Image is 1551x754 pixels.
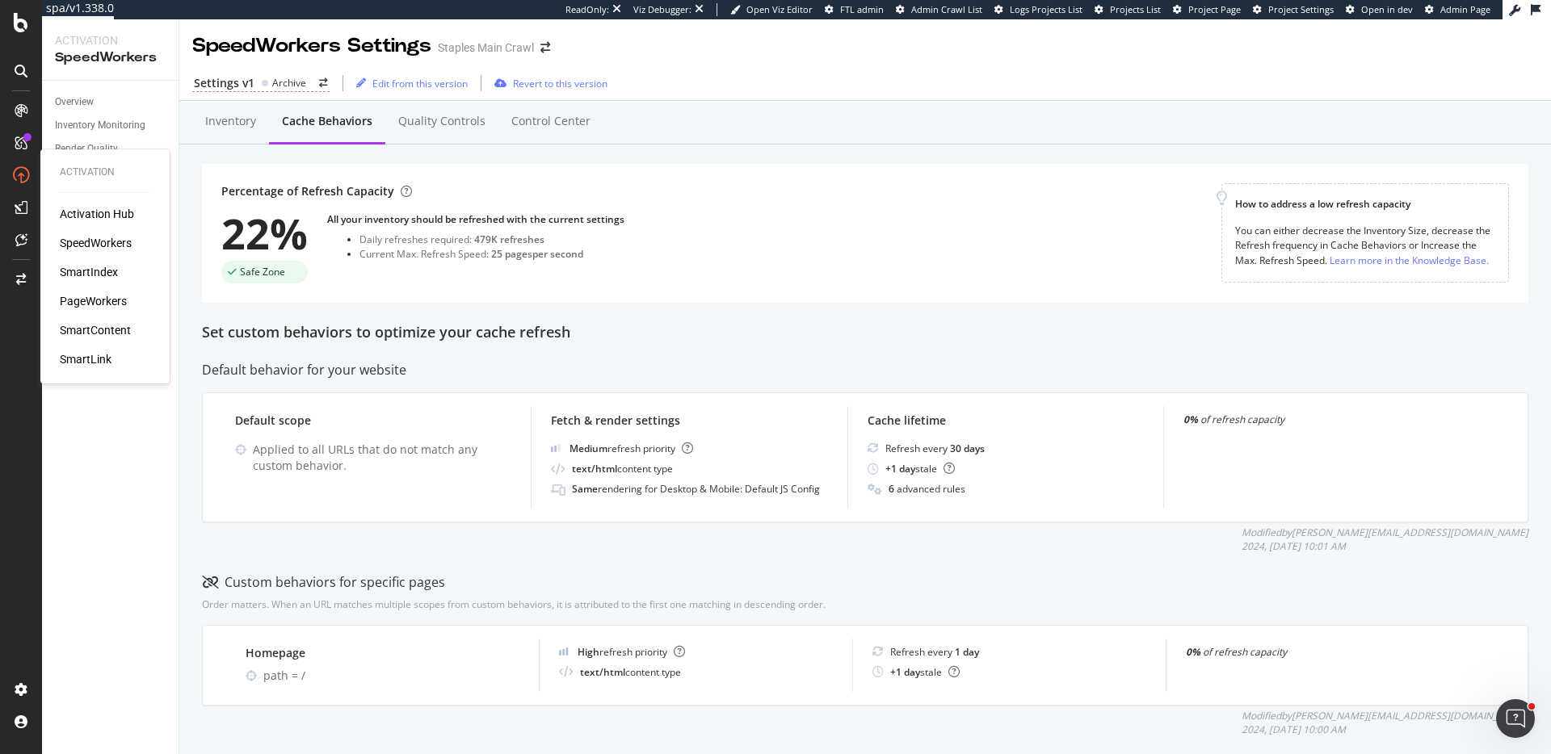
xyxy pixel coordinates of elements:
div: content type [580,665,681,679]
a: Admin Page [1425,3,1490,16]
div: of refresh capacity [1183,413,1460,426]
a: SmartIndex [60,264,118,280]
div: Homepage [246,645,519,661]
div: Order matters. When an URL matches multiple scopes from custom behaviors, it is attributed to the... [202,597,826,611]
div: You can either decrease the Inventory Size, decrease the Refresh frequency in Cache Behaviors or ... [1235,224,1495,268]
span: Project Settings [1268,3,1334,15]
div: arrow-right-arrow-left [319,78,328,88]
span: Admin Crawl List [911,3,982,15]
a: Activation Hub [60,206,134,222]
div: How to address a low refresh capacity [1235,197,1495,211]
div: Control Center [511,113,591,129]
div: SpeedWorkers Settings [192,32,431,60]
div: 479K refreshes [474,232,544,246]
div: Refresh every [890,645,979,659]
div: Viz Debugger: [633,3,691,16]
b: Same [572,482,598,496]
div: Default behavior for your website [202,361,1528,379]
div: Default scope [235,413,511,429]
div: Revert to this version [513,77,607,90]
div: 22% [221,212,308,254]
strong: 0% [1183,413,1198,426]
div: Render Quality [55,140,118,157]
a: SmartLink [60,351,111,367]
b: 1 day [955,645,979,659]
div: Activation [60,165,150,179]
div: Quality Controls [398,113,485,129]
div: SpeedWorkers [55,48,166,67]
a: Overview [55,94,167,111]
span: Logs Projects List [1010,3,1082,15]
div: Activation [55,32,166,48]
div: content type [572,462,673,475]
b: + 1 day [885,462,915,475]
div: Daily refreshes required: [359,232,624,246]
div: All your inventory should be refreshed with the current settings [327,212,624,226]
div: stale [885,462,955,475]
div: refresh priority [578,645,685,659]
a: SpeedWorkers [60,235,132,251]
a: Project Settings [1253,3,1334,16]
b: Medium [570,442,607,455]
div: success label [221,261,308,283]
div: advanced rules [889,482,965,496]
span: Project Page [1188,3,1241,15]
b: + 1 day [890,665,920,679]
div: Archive [272,76,306,90]
span: FTL admin [840,3,884,15]
div: Fetch & render settings [551,413,827,429]
div: arrow-right-arrow-left [540,42,550,53]
div: stale [890,665,960,679]
div: Cache behaviors [282,113,372,129]
div: Percentage of Refresh Capacity [221,183,412,199]
strong: 0% [1186,645,1200,659]
a: SmartContent [60,322,131,338]
span: Open in dev [1361,3,1413,15]
div: 25 pages per second [491,247,583,261]
div: Custom behaviors for specific pages [202,573,445,592]
b: 6 [889,482,894,496]
iframe: Intercom live chat [1496,699,1535,738]
div: Modified by [PERSON_NAME][EMAIL_ADDRESS][DOMAIN_NAME] 2024, [DATE] 10:01 AM [1242,526,1528,553]
b: text/html [580,665,625,679]
div: rendering for Desktop & Mobile: Default JS Config [572,482,820,496]
div: path = / [263,668,519,684]
a: Open in dev [1346,3,1413,16]
a: Open Viz Editor [730,3,813,16]
div: Set custom behaviors to optimize your cache refresh [202,322,1528,343]
div: Edit from this version [372,77,468,90]
b: High [578,645,599,659]
button: Edit from this version [350,70,468,96]
a: Inventory Monitoring [55,117,167,134]
b: 30 days [950,442,985,455]
span: Open Viz Editor [746,3,813,15]
div: Staples Main Crawl [438,40,534,56]
a: Admin Crawl List [896,3,982,16]
a: Learn more in the Knowledge Base. [1330,252,1489,269]
a: Projects List [1095,3,1161,16]
img: cRr4yx4cyByr8BeLxltRlzBPIAAAAAElFTkSuQmCC [559,647,569,656]
a: FTL admin [825,3,884,16]
div: Modified by [PERSON_NAME][EMAIL_ADDRESS][DOMAIN_NAME] 2024, [DATE] 10:00 AM [1242,709,1528,736]
b: text/html [572,462,617,475]
div: Current Max. Refresh Speed: [359,247,624,261]
div: Overview [55,94,94,111]
div: Applied to all URLs that do not match any custom behavior. [253,442,511,474]
div: Inventory [205,113,256,129]
a: Project Page [1173,3,1241,16]
span: Admin Page [1440,3,1490,15]
button: Revert to this version [488,70,607,96]
a: PageWorkers [60,293,127,309]
div: refresh priority [570,442,693,455]
div: ReadOnly: [565,3,609,16]
div: Settings v1 [194,75,254,91]
div: Inventory Monitoring [55,117,145,134]
a: Logs Projects List [994,3,1082,16]
span: Safe Zone [240,267,285,277]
